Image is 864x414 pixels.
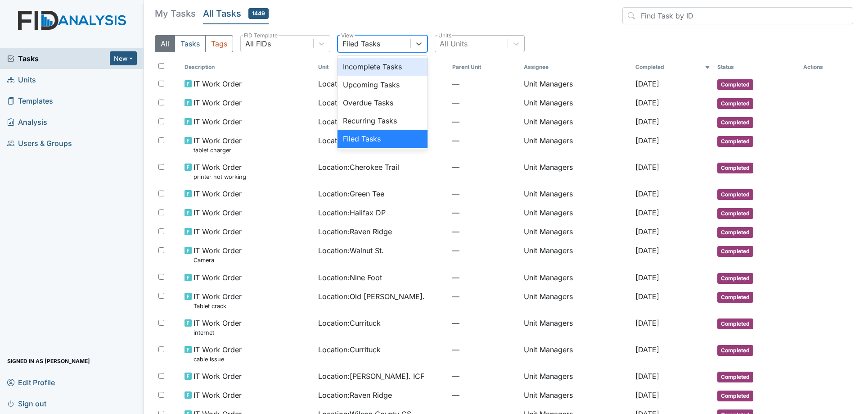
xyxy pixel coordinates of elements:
[110,51,137,65] button: New
[203,7,269,20] h5: All Tasks
[193,272,242,283] span: IT Work Order
[318,78,384,89] span: Location : Albemarle
[7,94,53,108] span: Templates
[7,354,90,368] span: Signed in as [PERSON_NAME]
[520,158,632,185] td: Unit Managers
[193,78,242,89] span: IT Work Order
[175,35,206,52] button: Tasks
[7,115,47,129] span: Analysis
[635,163,659,172] span: [DATE]
[318,226,392,237] span: Location : Raven Ridge
[452,207,517,218] span: —
[714,59,800,75] th: Toggle SortBy
[452,162,517,173] span: —
[337,58,427,76] div: Incomplete Tasks
[452,318,517,328] span: —
[635,117,659,126] span: [DATE]
[452,390,517,400] span: —
[193,207,242,218] span: IT Work Order
[181,59,315,75] th: Toggle SortBy
[520,75,632,94] td: Unit Managers
[7,375,55,389] span: Edit Profile
[520,59,632,75] th: Assignee
[193,245,242,264] span: IT Work Order Camera
[452,116,517,127] span: —
[635,372,659,381] span: [DATE]
[635,208,659,217] span: [DATE]
[193,188,242,199] span: IT Work Order
[520,386,632,405] td: Unit Managers
[520,185,632,204] td: Unit Managers
[635,136,659,145] span: [DATE]
[452,188,517,199] span: —
[193,226,242,237] span: IT Work Order
[717,345,753,356] span: Completed
[193,116,242,127] span: IT Work Order
[318,291,425,302] span: Location : Old [PERSON_NAME].
[318,245,384,256] span: Location : Walnut St.
[193,344,242,364] span: IT Work Order cable issue
[337,112,427,130] div: Recurring Tasks
[635,318,659,328] span: [DATE]
[193,291,242,310] span: IT Work Order Tablet crack
[632,59,714,75] th: Toggle SortBy
[337,130,427,148] div: Filed Tasks
[193,173,246,181] small: printer not working
[318,390,392,400] span: Location : Raven Ridge
[318,162,399,173] span: Location : Cherokee Trail
[520,268,632,287] td: Unit Managers
[452,291,517,302] span: —
[635,391,659,400] span: [DATE]
[635,227,659,236] span: [DATE]
[717,273,753,284] span: Completed
[717,208,753,219] span: Completed
[717,136,753,147] span: Completed
[717,227,753,238] span: Completed
[337,76,427,94] div: Upcoming Tasks
[520,241,632,268] td: Unit Managers
[7,73,36,86] span: Units
[520,113,632,132] td: Unit Managers
[193,302,242,310] small: Tablet crack
[205,35,233,52] button: Tags
[717,292,753,303] span: Completed
[7,53,110,64] a: Tasks
[193,390,242,400] span: IT Work Order
[318,344,381,355] span: Location : Currituck
[635,345,659,354] span: [DATE]
[193,162,246,181] span: IT Work Order printer not working
[318,97,391,108] span: Location : Chowan ICF
[635,292,659,301] span: [DATE]
[7,136,72,150] span: Users & Groups
[520,341,632,367] td: Unit Managers
[717,163,753,173] span: Completed
[520,94,632,113] td: Unit Managers
[193,135,242,155] span: IT Work Order tablet charger
[520,314,632,341] td: Unit Managers
[318,318,381,328] span: Location : Currituck
[315,59,449,75] th: Toggle SortBy
[158,63,164,69] input: Toggle All Rows Selected
[193,355,242,364] small: cable issue
[717,98,753,109] span: Completed
[520,204,632,223] td: Unit Managers
[7,396,46,410] span: Sign out
[635,246,659,255] span: [DATE]
[193,146,242,155] small: tablet charger
[520,287,632,314] td: Unit Managers
[318,272,382,283] span: Location : Nine Foot
[800,59,845,75] th: Actions
[635,79,659,88] span: [DATE]
[193,97,242,108] span: IT Work Order
[155,35,233,52] div: Type filter
[635,189,659,198] span: [DATE]
[452,97,517,108] span: —
[318,371,424,382] span: Location : [PERSON_NAME]. ICF
[452,371,517,382] span: —
[717,246,753,257] span: Completed
[449,59,520,75] th: Toggle SortBy
[318,188,384,199] span: Location : Green Tee
[318,135,392,146] span: Location : Raven Ridge
[155,35,175,52] button: All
